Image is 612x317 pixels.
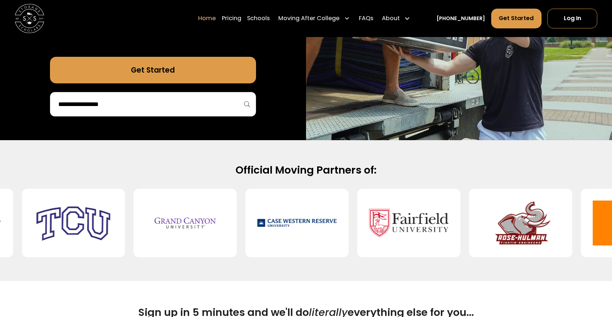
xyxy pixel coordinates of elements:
a: Log In [547,9,597,28]
a: Get Started [50,57,256,83]
div: About [382,14,400,23]
a: FAQs [359,8,373,29]
a: Home [198,8,216,29]
img: Rose-Hulman Institute of Technology [481,195,560,252]
img: Texas Christian University (TCU) [34,195,113,252]
div: About [379,8,413,29]
a: Get Started [491,9,542,28]
a: Schools [247,8,270,29]
h2: Official Moving Partners of: [70,164,541,177]
a: Pricing [222,8,241,29]
img: Fairfield University [369,195,448,252]
a: [PHONE_NUMBER] [437,14,485,22]
div: Moving After College [275,8,353,29]
img: Grand Canyon University (GCU) [146,195,225,252]
div: Moving After College [278,14,339,23]
img: Case Western Reserve University [257,195,337,252]
img: Storage Scholars main logo [15,4,44,33]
